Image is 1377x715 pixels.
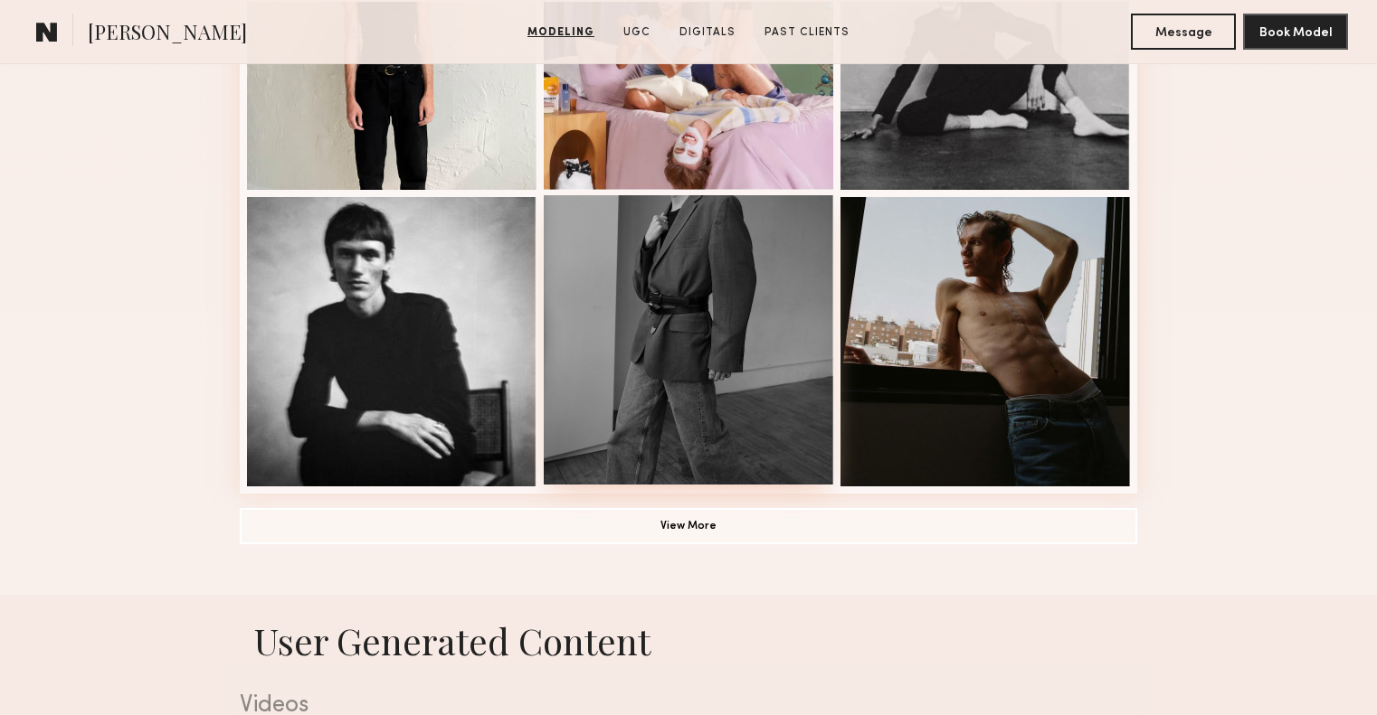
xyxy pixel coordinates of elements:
h1: User Generated Content [225,616,1152,664]
button: Book Model [1243,14,1348,50]
button: View More [240,508,1137,544]
a: Digitals [672,24,743,41]
a: UGC [616,24,658,41]
button: Message [1131,14,1236,50]
span: [PERSON_NAME] [88,18,247,50]
a: Modeling [520,24,602,41]
a: Book Model [1243,24,1348,39]
a: Past Clients [757,24,857,41]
